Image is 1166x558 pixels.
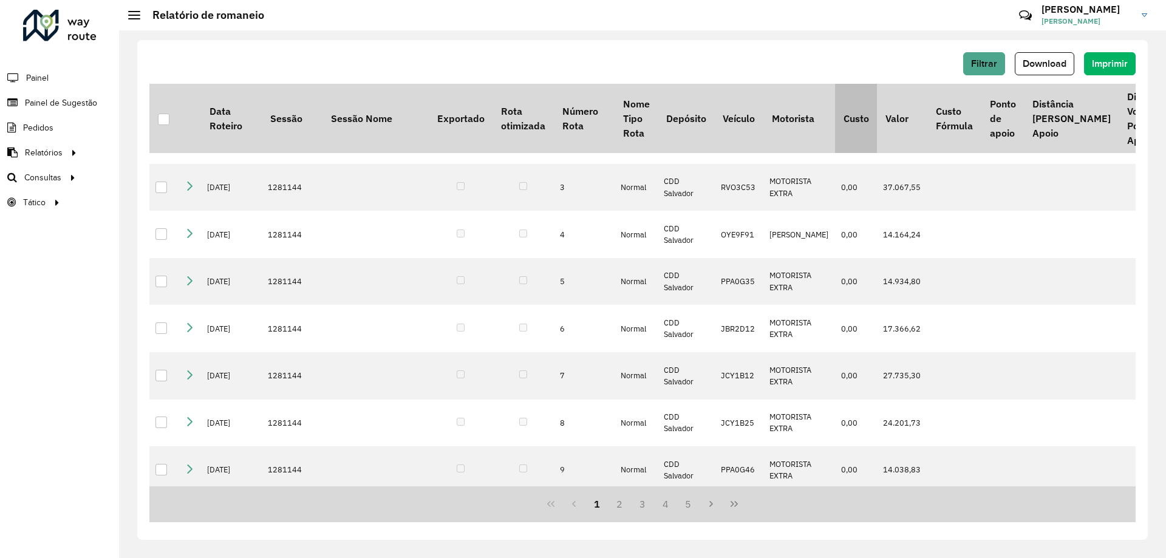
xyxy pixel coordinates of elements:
[615,400,658,447] td: Normal
[715,352,763,400] td: JCY1B12
[763,258,835,305] td: MOTORISTA EXTRA
[715,84,763,153] th: Veículo
[554,84,615,153] th: Número Rota
[615,305,658,352] td: Normal
[1023,58,1066,69] span: Download
[1012,2,1038,29] a: Contato Rápido
[835,352,877,400] td: 0,00
[1084,52,1136,75] button: Imprimir
[1024,84,1119,153] th: Distância [PERSON_NAME] Apoio
[877,164,927,211] td: 37.067,55
[835,211,877,258] td: 0,00
[25,146,63,159] span: Relatórios
[877,446,927,494] td: 14.038,83
[201,211,262,258] td: [DATE]
[615,258,658,305] td: Normal
[963,52,1005,75] button: Filtrar
[262,258,322,305] td: 1281144
[835,305,877,352] td: 0,00
[677,492,700,515] button: 5
[763,352,835,400] td: MOTORISTA EXTRA
[877,352,927,400] td: 27.735,30
[615,211,658,258] td: Normal
[835,164,877,211] td: 0,00
[927,84,981,153] th: Custo Fórmula
[262,446,322,494] td: 1281144
[658,305,714,352] td: CDD Salvador
[262,305,322,352] td: 1281144
[262,84,322,153] th: Sessão
[658,164,714,211] td: CDD Salvador
[658,400,714,447] td: CDD Salvador
[201,84,262,153] th: Data Roteiro
[715,164,763,211] td: RVO3C53
[585,492,609,515] button: 1
[25,97,97,109] span: Painel de Sugestão
[835,84,877,153] th: Custo
[658,211,714,258] td: CDD Salvador
[201,400,262,447] td: [DATE]
[877,305,927,352] td: 17.366,62
[763,446,835,494] td: MOTORISTA EXTRA
[715,446,763,494] td: PPA0G46
[429,84,493,153] th: Exportado
[1092,58,1128,69] span: Imprimir
[262,352,322,400] td: 1281144
[658,446,714,494] td: CDD Salvador
[658,84,714,153] th: Depósito
[554,400,615,447] td: 8
[763,400,835,447] td: MOTORISTA EXTRA
[262,400,322,447] td: 1281144
[262,211,322,258] td: 1281144
[763,164,835,211] td: MOTORISTA EXTRA
[615,84,658,153] th: Nome Tipo Rota
[201,305,262,352] td: [DATE]
[835,400,877,447] td: 0,00
[201,352,262,400] td: [DATE]
[715,400,763,447] td: JCY1B25
[23,196,46,209] span: Tático
[615,164,658,211] td: Normal
[493,84,553,153] th: Rota otimizada
[554,258,615,305] td: 5
[322,84,429,153] th: Sessão Nome
[1042,4,1133,15] h3: [PERSON_NAME]
[554,211,615,258] td: 4
[971,58,997,69] span: Filtrar
[763,84,835,153] th: Motorista
[1015,52,1074,75] button: Download
[26,72,49,84] span: Painel
[877,258,927,305] td: 14.934,80
[554,352,615,400] td: 7
[24,171,61,184] span: Consultas
[201,164,262,211] td: [DATE]
[201,258,262,305] td: [DATE]
[140,9,264,22] h2: Relatório de romaneio
[763,211,835,258] td: [PERSON_NAME]
[631,492,654,515] button: 3
[723,492,746,515] button: Last Page
[615,352,658,400] td: Normal
[554,446,615,494] td: 9
[658,258,714,305] td: CDD Salvador
[700,492,723,515] button: Next Page
[877,84,927,153] th: Valor
[654,492,677,515] button: 4
[981,84,1024,153] th: Ponto de apoio
[715,211,763,258] td: OYE9F91
[554,164,615,211] td: 3
[835,446,877,494] td: 0,00
[658,352,714,400] td: CDD Salvador
[608,492,631,515] button: 2
[262,164,322,211] td: 1281144
[201,446,262,494] td: [DATE]
[877,400,927,447] td: 24.201,73
[615,446,658,494] td: Normal
[715,305,763,352] td: JBR2D12
[877,211,927,258] td: 14.164,24
[23,121,53,134] span: Pedidos
[715,258,763,305] td: PPA0G35
[835,258,877,305] td: 0,00
[763,305,835,352] td: MOTORISTA EXTRA
[1042,16,1133,27] span: [PERSON_NAME]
